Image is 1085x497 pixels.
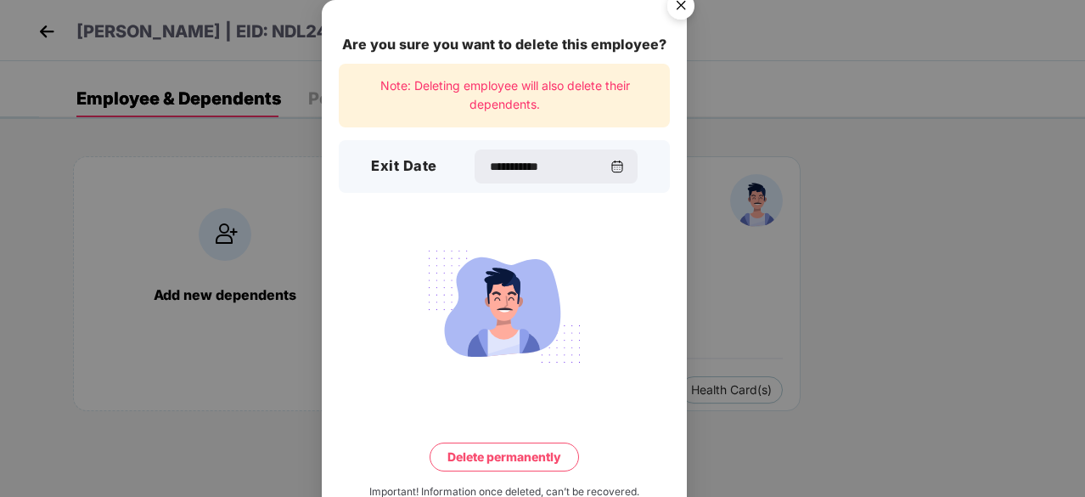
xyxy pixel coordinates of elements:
[339,64,670,127] div: Note: Deleting employee will also delete their dependents.
[371,155,437,178] h3: Exit Date
[339,34,670,55] div: Are you sure you want to delete this employee?
[610,160,624,173] img: svg+xml;base64,PHN2ZyBpZD0iQ2FsZW5kYXItMzJ4MzIiIHhtbG5zPSJodHRwOi8vd3d3LnczLm9yZy8yMDAwL3N2ZyIgd2...
[430,443,579,472] button: Delete permanently
[409,240,599,373] img: svg+xml;base64,PHN2ZyB4bWxucz0iaHR0cDovL3d3dy53My5vcmcvMjAwMC9zdmciIHdpZHRoPSIyMjQiIGhlaWdodD0iMT...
